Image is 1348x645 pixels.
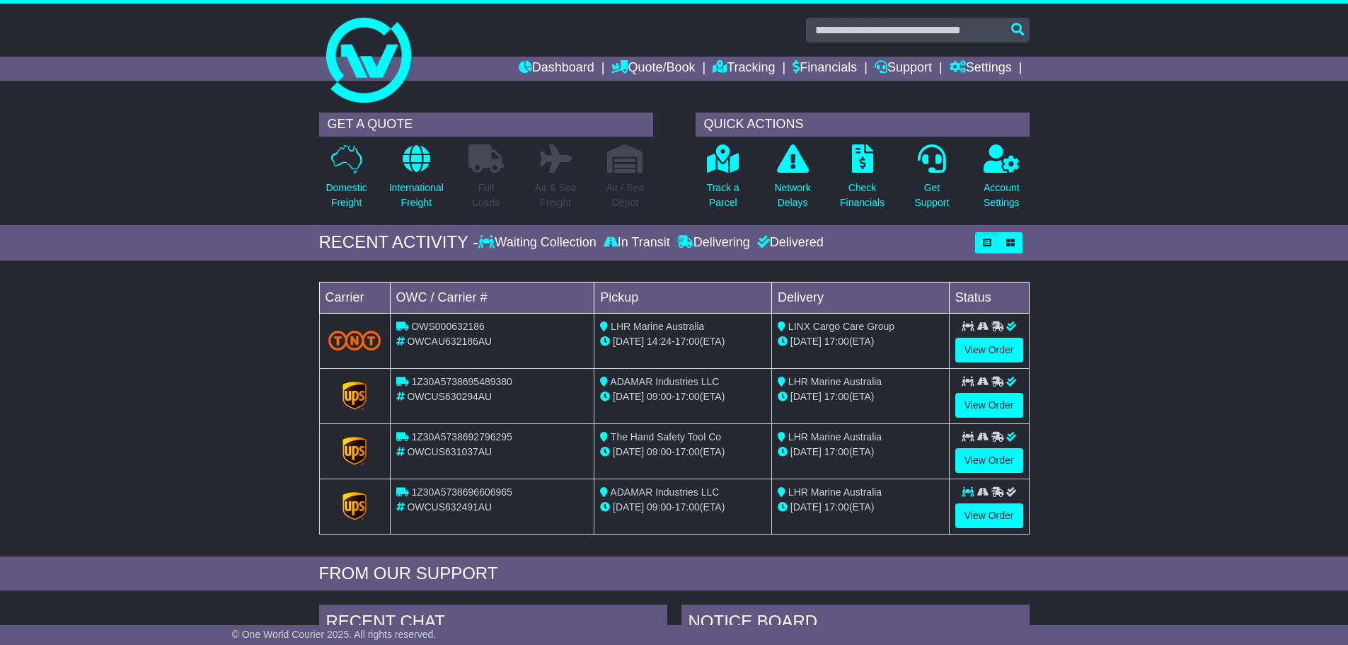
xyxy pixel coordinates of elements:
[824,446,849,457] span: 17:00
[468,181,504,210] p: Full Loads
[955,503,1023,528] a: View Order
[778,445,943,460] div: (ETA)
[600,235,674,251] div: In Transit
[647,501,672,513] span: 09:00
[771,282,949,313] td: Delivery
[232,629,437,640] span: © One World Courier 2025. All rights reserved.
[647,391,672,402] span: 09:00
[319,564,1030,584] div: FROM OUR SUPPORT
[326,181,367,210] p: Domestic Freight
[696,113,1030,137] div: QUICK ACTIONS
[713,57,775,81] a: Tracking
[319,232,479,253] div: RECENT ACTIVITY -
[950,57,1012,81] a: Settings
[319,605,667,643] div: RECENT CHAT
[824,391,849,402] span: 17:00
[407,391,492,402] span: OWCUS630294AU
[774,181,810,210] p: Network Delays
[407,336,492,347] span: OWCAU632186AU
[790,336,822,347] span: [DATE]
[840,181,885,210] p: Check Financials
[411,376,512,387] span: 1Z30A5738695489380
[706,144,740,218] a: Track aParcel
[707,181,739,210] p: Track a Parcel
[788,376,882,387] span: LHR Marine Australia
[675,501,700,513] span: 17:00
[535,181,577,210] p: Air & Sea Freight
[342,437,367,465] img: GetCarrierServiceLogo
[600,445,766,460] div: - (ETA)
[613,336,644,347] span: [DATE]
[411,486,512,498] span: 1Z30A5738696606965
[955,448,1023,473] a: View Order
[319,282,390,313] td: Carrier
[407,446,492,457] span: OWCUS631037AU
[390,282,594,313] td: OWC / Carrier #
[611,431,721,443] span: The Hand Safety Tool Co
[407,501,492,513] span: OWCUS632491AU
[606,181,645,210] p: Air / Sea Depot
[647,336,672,347] span: 14:24
[790,446,822,457] span: [DATE]
[681,605,1030,643] div: NOTICE BOARD
[778,500,943,515] div: (ETA)
[790,391,822,402] span: [DATE]
[914,181,949,210] p: Get Support
[613,391,644,402] span: [DATE]
[328,331,381,350] img: TNT_Domestic.png
[411,321,485,332] span: OWS000632186
[793,57,857,81] a: Financials
[984,181,1020,210] p: Account Settings
[788,321,894,332] span: LINX Cargo Care Group
[600,334,766,349] div: - (ETA)
[674,235,754,251] div: Delivering
[610,376,719,387] span: ADAMAR Industries LLC
[600,389,766,404] div: - (ETA)
[325,144,367,218] a: DomesticFreight
[955,393,1023,418] a: View Order
[790,501,822,513] span: [DATE]
[342,492,367,520] img: GetCarrierServiceLogo
[824,336,849,347] span: 17:00
[600,500,766,515] div: - (ETA)
[610,486,719,498] span: ADAMAR Industries LLC
[788,431,882,443] span: LHR Marine Australia
[983,144,1020,218] a: AccountSettings
[611,321,704,332] span: LHR Marine Australia
[613,501,644,513] span: [DATE]
[875,57,932,81] a: Support
[647,446,672,457] span: 09:00
[778,334,943,349] div: (ETA)
[754,235,824,251] div: Delivered
[389,181,444,210] p: International Freight
[824,501,849,513] span: 17:00
[949,282,1029,313] td: Status
[675,391,700,402] span: 17:00
[778,389,943,404] div: (ETA)
[839,144,885,218] a: CheckFinancials
[388,144,444,218] a: InternationalFreight
[914,144,950,218] a: GetSupport
[613,446,644,457] span: [DATE]
[611,57,695,81] a: Quote/Book
[594,282,772,313] td: Pickup
[773,144,811,218] a: NetworkDelays
[478,235,599,251] div: Waiting Collection
[411,431,512,443] span: 1Z30A5738692796295
[675,336,700,347] span: 17:00
[675,446,700,457] span: 17:00
[342,382,367,410] img: GetCarrierServiceLogo
[519,57,594,81] a: Dashboard
[319,113,653,137] div: GET A QUOTE
[955,338,1023,363] a: View Order
[788,486,882,498] span: LHR Marine Australia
